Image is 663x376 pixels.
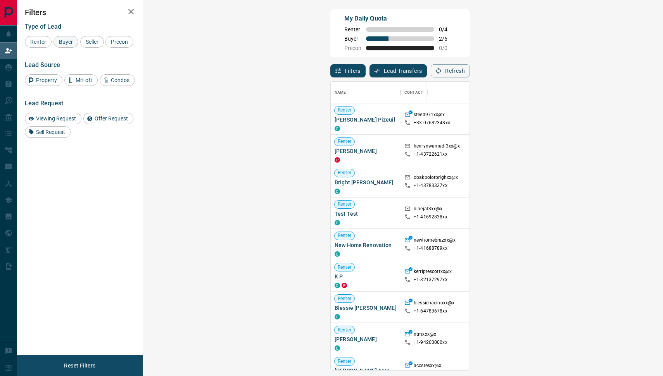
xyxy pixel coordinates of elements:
span: Blessie [PERSON_NAME] [335,304,397,312]
div: condos.ca [335,189,340,194]
span: Renter [335,201,354,208]
span: Renter [335,170,354,176]
span: Lead Source [25,61,60,69]
p: blessienacinoxx@x [414,300,454,308]
span: Sell Request [33,129,68,135]
span: 2 / 6 [439,36,456,42]
button: Refresh [431,64,470,77]
p: +1- 41688789xx [414,245,447,252]
button: Filters [330,64,366,77]
div: condos.ca [335,345,340,351]
span: Viewing Request [33,115,79,122]
span: Type of Lead [25,23,61,30]
span: Renter [335,138,354,145]
span: Renter [344,26,361,33]
div: Renter [25,36,52,48]
span: MrLoft [73,77,95,83]
div: Property [25,74,62,86]
p: +33- 07682348xx [414,120,450,126]
button: Lead Transfers [369,64,427,77]
div: Buyer [54,36,78,48]
span: Renter [335,327,354,333]
span: Buyer [56,39,76,45]
span: New Home Renovation [335,241,397,249]
div: Condos [100,74,135,86]
p: henrynwamadi3xx@x [414,143,460,151]
h2: Filters [25,8,135,17]
span: Seller [83,39,101,45]
div: condos.ca [335,251,340,257]
span: Condos [108,77,132,83]
div: MrLoft [64,74,98,86]
p: kerriprescottxx@x [414,268,452,276]
div: Contact [404,82,423,103]
span: Lead Request [25,100,63,107]
div: Offer Request [83,113,133,124]
p: steed971xx@x [414,112,445,120]
span: Renter [28,39,49,45]
p: ninejaf3xx@x [414,206,443,214]
span: Property [33,77,60,83]
div: condos.ca [335,283,340,288]
span: Renter [335,358,354,365]
span: 0 / 4 [439,26,456,33]
span: [PERSON_NAME] Accs [335,367,397,374]
div: property.ca [342,283,347,288]
span: K P [335,273,397,280]
p: newhomebrazxx@x [414,237,456,245]
span: Test Test [335,210,397,218]
div: Name [331,82,401,103]
span: [PERSON_NAME] Pizeuil [335,116,397,124]
div: property.ca [335,157,340,163]
p: ntmxxx@x [414,331,436,339]
span: 0 / 0 [439,45,456,51]
div: condos.ca [335,126,340,131]
p: +1- 94200000xx [414,339,447,346]
p: +1- 43783337xx [414,182,447,189]
p: +1- 32137297xx [414,276,447,283]
span: Renter [335,295,354,302]
button: Reset Filters [59,359,100,372]
p: obakpolorbrighxx@x [414,174,458,182]
p: +1- 64783678xx [414,308,447,314]
span: Renter [335,232,354,239]
div: Sell Request [25,126,71,138]
div: Name [335,82,346,103]
span: [PERSON_NAME] [335,335,397,343]
span: Offer Request [92,115,131,122]
span: [PERSON_NAME] [335,147,397,155]
p: +1- 41692838xx [414,214,447,220]
div: condos.ca [335,220,340,225]
div: Precon [105,36,133,48]
span: Precon [108,39,131,45]
div: Seller [80,36,104,48]
p: +1- 43722621xx [414,151,447,158]
span: Renter [335,264,354,271]
span: Buyer [344,36,361,42]
span: Bright [PERSON_NAME] [335,179,397,186]
span: Precon [344,45,361,51]
span: Renter [335,107,354,113]
div: condos.ca [335,314,340,319]
div: Viewing Request [25,113,81,124]
p: My Daily Quota [344,14,456,23]
p: accsresxx@x [414,362,441,371]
